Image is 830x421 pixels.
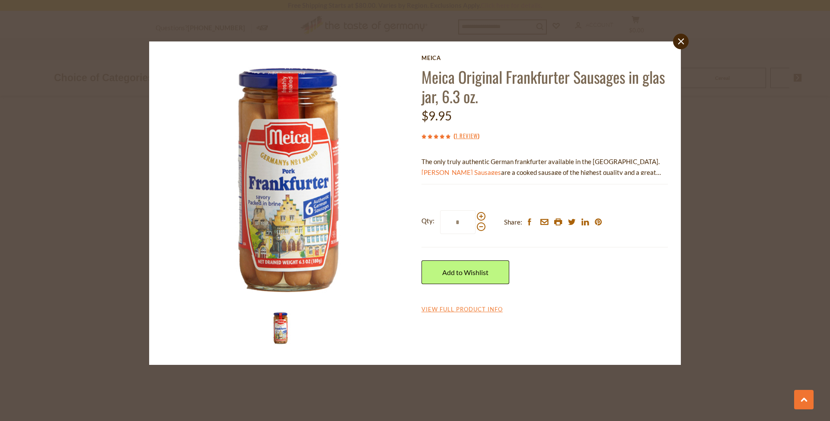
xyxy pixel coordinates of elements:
img: Meica Original Frankfurter Sausages [263,310,297,345]
a: Meica Original Frankfurter Sausages in glas jar, 6.3 oz. [421,65,665,108]
a: Add to Wishlist [421,260,509,284]
input: Qty: [440,210,476,234]
a: View Full Product Info [421,306,503,313]
span: Share: [504,217,522,228]
a: 1 Review [455,131,478,141]
span: ( ) [453,131,479,140]
a: [PERSON_NAME] Sausages [421,168,501,176]
a: Meica [421,54,668,61]
img: Meica Original Frankfurter Sausages [162,54,409,301]
p: The only truly authentic German frankfurter available in the [GEOGRAPHIC_DATA]. are a cooked saus... [421,156,668,178]
span: $9.95 [421,108,452,123]
strong: Qty: [421,215,434,226]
